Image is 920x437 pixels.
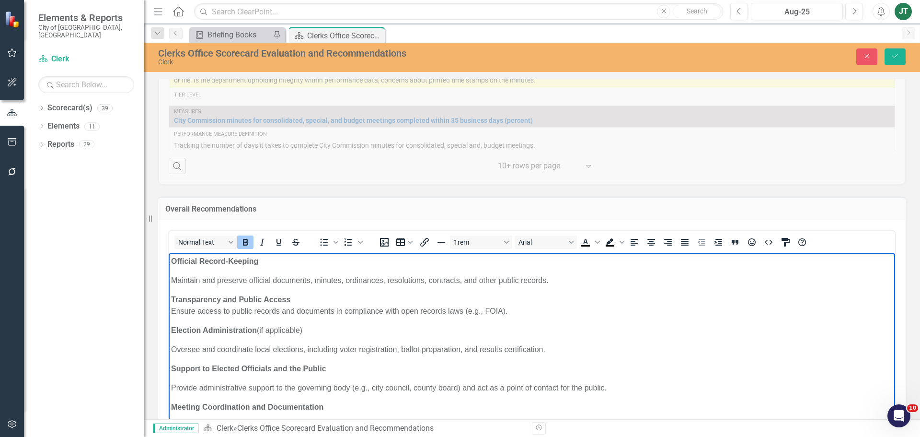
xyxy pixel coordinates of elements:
[217,424,233,433] a: Clerk
[907,404,918,412] span: 10
[84,122,100,130] div: 11
[165,205,898,213] h3: Overall Recommendations
[751,3,843,20] button: Aug-25
[178,238,225,246] span: Normal Text
[287,236,304,249] button: Strikethrough
[660,236,676,249] button: Align right
[203,423,525,434] div: »
[158,48,577,59] div: Clerks Office Scorecard Evaluation and Recommendations
[207,29,271,41] div: Briefing Books
[271,236,287,249] button: Underline
[174,236,237,249] button: Block Normal Text
[38,54,134,65] a: Clerk
[316,236,340,249] div: Bullet list
[687,7,707,15] span: Search
[79,141,94,149] div: 29
[416,236,433,249] button: Insert/edit link
[710,236,726,249] button: Increase indent
[693,236,710,249] button: Decrease indent
[754,6,839,18] div: Aug-25
[254,236,270,249] button: Italic
[237,424,434,433] div: Clerks Office Scorecard Evaluation and Recommendations
[577,236,601,249] div: Text color Black
[794,236,810,249] button: Help
[777,236,793,249] button: CSS Editor
[38,12,134,24] span: Elements & Reports
[169,253,895,421] iframe: Rich Text Area
[47,103,92,114] a: Scorecard(s)
[97,104,113,112] div: 39
[518,238,565,246] span: Arial
[673,5,721,18] button: Search
[153,424,198,433] span: Administrator
[602,236,626,249] div: Background color Black
[5,11,22,28] img: ClearPoint Strategy
[677,236,693,249] button: Justify
[194,3,723,20] input: Search ClearPoint...
[744,236,760,249] button: Emojis
[393,236,416,249] button: Table
[192,29,271,41] a: Briefing Books
[643,236,659,249] button: Align center
[727,236,743,249] button: Blockquote
[47,121,80,132] a: Elements
[237,236,253,249] button: Bold
[158,59,577,66] div: Clerk
[47,139,74,150] a: Reports
[454,238,501,246] span: 1rem
[376,236,392,249] button: Insert image
[515,236,577,249] button: Font Arial
[307,30,382,42] div: Clerks Office Scorecard Evaluation and Recommendations
[340,236,364,249] div: Numbered list
[38,24,134,39] small: City of [GEOGRAPHIC_DATA], [GEOGRAPHIC_DATA]
[626,236,643,249] button: Align left
[895,3,912,20] button: JT
[450,236,512,249] button: Font size 1rem
[433,236,449,249] button: Horizontal line
[760,236,777,249] button: HTML Editor
[38,76,134,93] input: Search Below...
[887,404,910,427] iframe: Intercom live chat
